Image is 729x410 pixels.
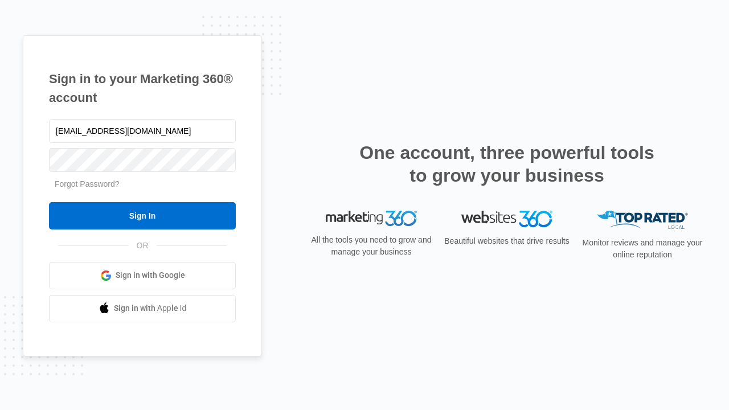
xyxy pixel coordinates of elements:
[49,262,236,289] a: Sign in with Google
[326,211,417,227] img: Marketing 360
[461,211,552,227] img: Websites 360
[443,235,571,247] p: Beautiful websites that drive results
[114,302,187,314] span: Sign in with Apple Id
[49,69,236,107] h1: Sign in to your Marketing 360® account
[579,237,706,261] p: Monitor reviews and manage your online reputation
[308,234,435,258] p: All the tools you need to grow and manage your business
[116,269,185,281] span: Sign in with Google
[597,211,688,229] img: Top Rated Local
[356,141,658,187] h2: One account, three powerful tools to grow your business
[49,119,236,143] input: Email
[129,240,157,252] span: OR
[49,295,236,322] a: Sign in with Apple Id
[55,179,120,188] a: Forgot Password?
[49,202,236,229] input: Sign In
